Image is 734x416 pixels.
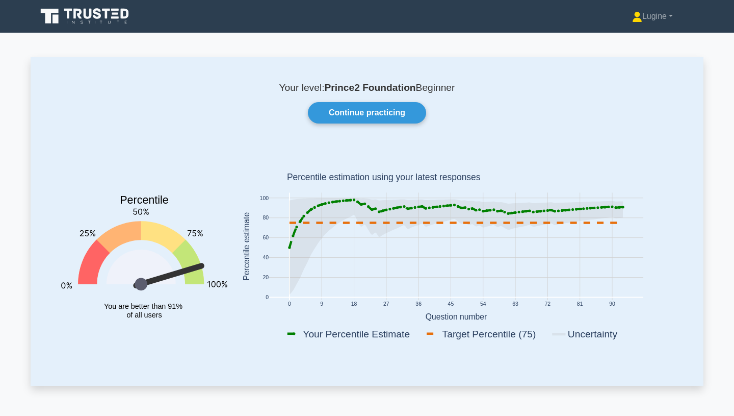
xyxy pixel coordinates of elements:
[263,215,269,221] text: 80
[415,302,422,307] text: 36
[287,173,481,183] text: Percentile estimation using your latest responses
[308,102,426,124] a: Continue practicing
[263,235,269,241] text: 60
[263,275,269,281] text: 20
[126,311,162,319] tspan: of all users
[608,6,697,27] a: Lugine
[448,302,454,307] text: 45
[120,194,169,207] text: Percentile
[263,255,269,261] text: 40
[426,312,487,321] text: Question number
[545,302,551,307] text: 72
[324,82,415,93] b: Prince2 Foundation
[577,302,583,307] text: 81
[609,302,615,307] text: 90
[351,302,357,307] text: 18
[512,302,518,307] text: 63
[383,302,389,307] text: 27
[260,195,269,201] text: 100
[480,302,486,307] text: 54
[55,82,679,94] p: Your level: Beginner
[242,212,251,281] text: Percentile estimate
[266,295,269,301] text: 0
[288,302,291,307] text: 0
[320,302,323,307] text: 9
[104,302,182,310] tspan: You are better than 91%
